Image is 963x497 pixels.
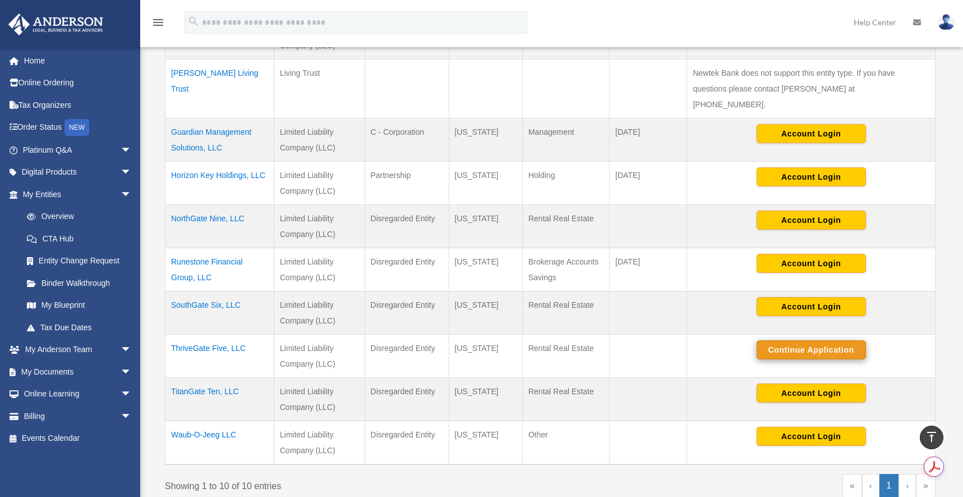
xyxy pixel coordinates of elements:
[165,161,274,204] td: Horizon Key Holdings, LLC
[187,15,200,28] i: search
[16,206,137,228] a: Overview
[757,254,866,273] button: Account Login
[925,430,938,444] i: vertical_align_top
[449,248,522,291] td: [US_STATE]
[274,248,365,291] td: Limited Liability Company (LLC)
[8,161,149,184] a: Digital Productsarrow_drop_down
[274,204,365,248] td: Limited Liability Company (LLC)
[274,421,365,464] td: Limited Liability Company (LLC)
[449,291,522,334] td: [US_STATE]
[365,377,449,421] td: Disregarded Entity
[151,16,165,29] i: menu
[757,301,866,310] a: Account Login
[16,316,143,339] a: Tax Due Dates
[365,204,449,248] td: Disregarded Entity
[5,13,107,35] img: Anderson Advisors Platinum Portal
[757,211,866,230] button: Account Login
[165,59,274,118] td: [PERSON_NAME] Living Trust
[16,294,143,317] a: My Blueprint
[938,14,955,30] img: User Pic
[757,340,866,359] button: Continue Application
[365,161,449,204] td: Partnership
[522,334,609,377] td: Rental Real Estate
[274,59,365,118] td: Living Trust
[522,161,609,204] td: Holding
[165,377,274,421] td: TitanGate Ten, LLC
[8,427,149,450] a: Events Calendar
[274,118,365,161] td: Limited Liability Company (LLC)
[121,361,143,384] span: arrow_drop_down
[16,272,143,294] a: Binder Walkthrough
[165,248,274,291] td: Runestone Financial Group, LLC
[365,118,449,161] td: C - Corporation
[121,139,143,162] span: arrow_drop_down
[165,421,274,464] td: Waub-O-Jeeg LLC
[274,377,365,421] td: Limited Liability Company (LLC)
[449,377,522,421] td: [US_STATE]
[687,59,936,118] td: Newtek Bank does not support this entity type. If you have questions please contact [PERSON_NAME]...
[8,72,149,94] a: Online Ordering
[757,124,866,143] button: Account Login
[757,167,866,186] button: Account Login
[151,20,165,29] a: menu
[522,377,609,421] td: Rental Real Estate
[365,248,449,291] td: Disregarded Entity
[274,161,365,204] td: Limited Liability Company (LLC)
[121,161,143,184] span: arrow_drop_down
[757,384,866,403] button: Account Login
[449,118,522,161] td: [US_STATE]
[165,334,274,377] td: ThriveGate Five, LLC
[522,204,609,248] td: Rental Real Estate
[8,139,149,161] a: Platinum Q&Aarrow_drop_down
[8,339,149,361] a: My Anderson Teamarrow_drop_down
[365,421,449,464] td: Disregarded Entity
[522,421,609,464] td: Other
[449,204,522,248] td: [US_STATE]
[121,183,143,206] span: arrow_drop_down
[757,258,866,267] a: Account Login
[121,383,143,406] span: arrow_drop_down
[8,94,149,116] a: Tax Organizers
[522,118,609,161] td: Management
[522,248,609,291] td: Brokerage Accounts Savings
[274,291,365,334] td: Limited Liability Company (LLC)
[757,427,866,446] button: Account Login
[757,128,866,137] a: Account Login
[920,426,943,449] a: vertical_align_top
[8,405,149,427] a: Billingarrow_drop_down
[365,291,449,334] td: Disregarded Entity
[757,297,866,316] button: Account Login
[365,334,449,377] td: Disregarded Entity
[8,49,149,72] a: Home
[121,339,143,362] span: arrow_drop_down
[165,118,274,161] td: Guardian Management Solutions, LLC
[757,171,866,180] a: Account Login
[165,204,274,248] td: NorthGate Nine, LLC
[8,116,149,139] a: Order StatusNEW
[610,161,687,204] td: [DATE]
[8,383,149,405] a: Online Learningarrow_drop_down
[165,291,274,334] td: SouthGate Six, LLC
[610,248,687,291] td: [DATE]
[274,334,365,377] td: Limited Liability Company (LLC)
[449,334,522,377] td: [US_STATE]
[449,161,522,204] td: [US_STATE]
[165,474,542,494] div: Showing 1 to 10 of 10 entries
[8,183,143,206] a: My Entitiesarrow_drop_down
[610,118,687,161] td: [DATE]
[16,227,143,250] a: CTA Hub
[16,250,143,272] a: Entity Change Request
[757,431,866,440] a: Account Login
[64,119,89,136] div: NEW
[449,421,522,464] td: [US_STATE]
[8,361,149,383] a: My Documentsarrow_drop_down
[522,291,609,334] td: Rental Real Estate
[757,387,866,396] a: Account Login
[121,405,143,428] span: arrow_drop_down
[757,215,866,224] a: Account Login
